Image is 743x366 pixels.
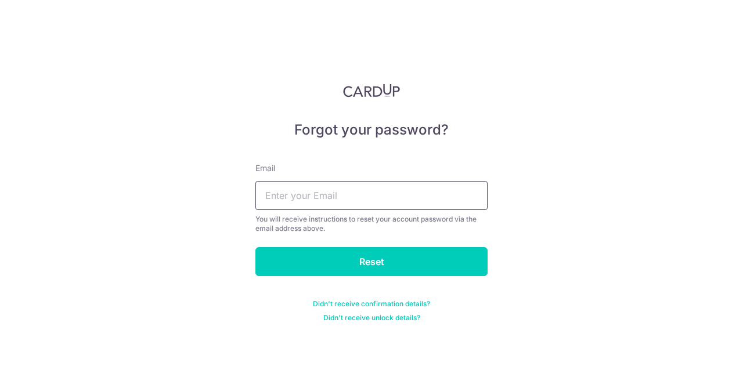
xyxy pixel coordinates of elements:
a: Didn't receive unlock details? [323,313,420,322]
a: Didn't receive confirmation details? [313,299,430,309]
input: Reset [255,247,488,276]
img: CardUp Logo [343,84,400,97]
label: Email [255,162,275,174]
div: You will receive instructions to reset your account password via the email address above. [255,215,488,233]
h5: Forgot your password? [255,121,488,139]
input: Enter your Email [255,181,488,210]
